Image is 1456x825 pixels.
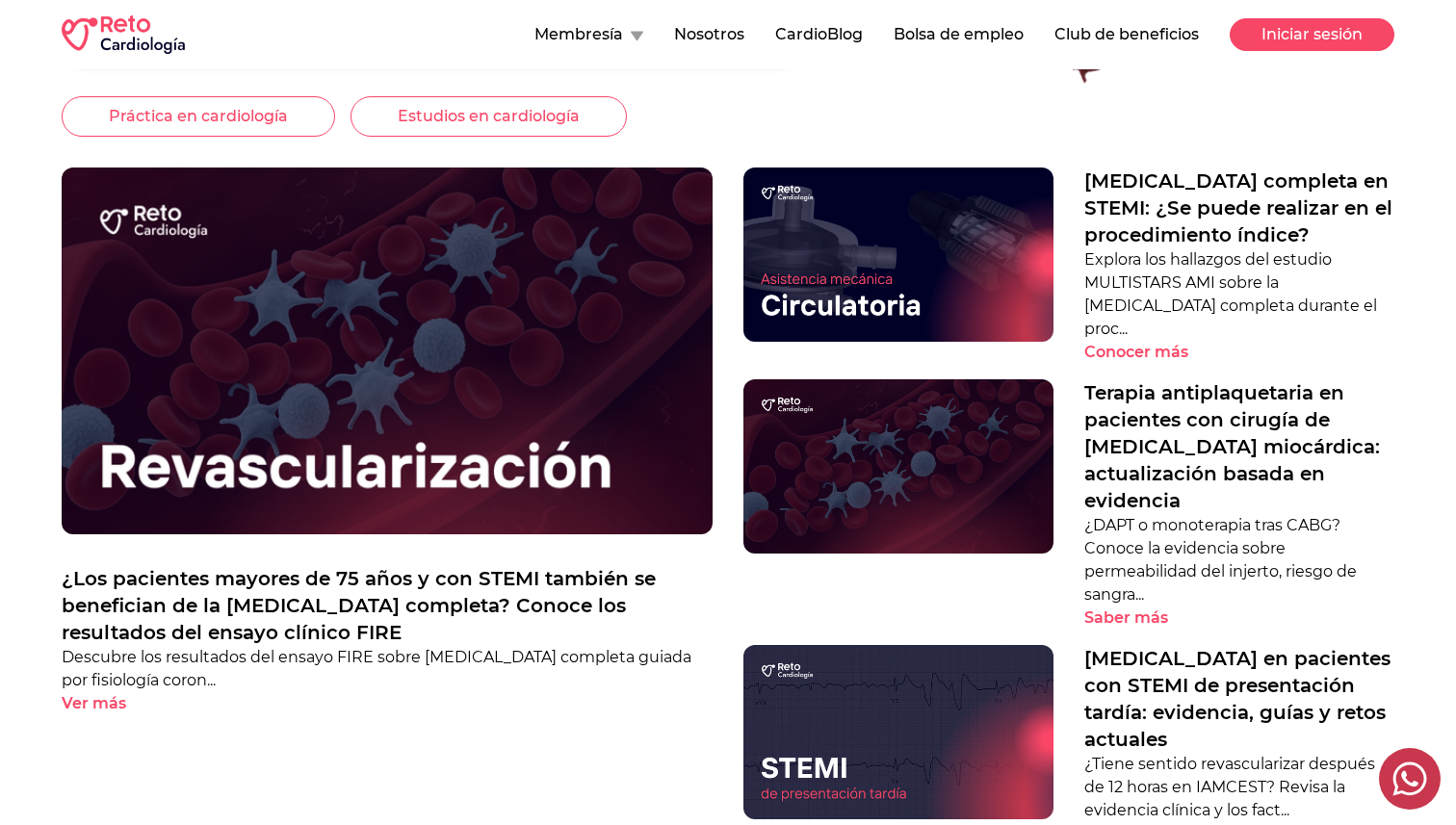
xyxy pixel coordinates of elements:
[1084,341,1394,364] a: Conocer más
[62,96,335,137] button: Práctica en cardiología
[775,23,863,46] button: CardioBlog
[1084,514,1394,606] p: ¿DAPT o monoterapia tras CABG? Conoce la evidencia sobre permeabilidad del injerto, riesgo de san...
[674,23,744,46] button: Nosotros
[1084,606,1394,630] a: Saber más
[62,692,713,715] a: Ver más
[1084,753,1394,822] p: ¿Tiene sentido revascularizar después de 12 horas en IAMCEST? Revisa la evidencia clínica y los f...
[534,23,643,46] button: Membresía
[351,96,627,137] button: Estudios en cardiología
[1084,606,1168,630] p: Saber más
[62,692,160,715] button: Ver más
[62,646,713,692] p: Descubre los resultados del ensayo FIRE sobre [MEDICAL_DATA] completa guiada por fisiología coron...
[1084,645,1394,753] a: [MEDICAL_DATA] en pacientes con STEMI de presentación tardía: evidencia, guías y retos actuales
[894,23,1024,46] button: Bolsa de empleo
[1084,379,1394,514] a: Terapia antiplaquetaria en pacientes con cirugía de [MEDICAL_DATA] miocárdica: actualización basa...
[1230,18,1394,51] button: Iniciar sesión
[1084,341,1188,364] p: Conocer más
[1084,606,1202,630] button: Saber más
[62,168,713,533] img: ¿Los pacientes mayores de 75 años y con STEMI también se benefician de la revascularización compl...
[743,379,1053,554] img: Terapia antiplaquetaria en pacientes con cirugía de revascularización miocárdica: actualización b...
[1084,248,1394,341] p: Explora los hallazgos del estudio MULTISTARS AMI sobre la [MEDICAL_DATA] completa durante el proc...
[743,168,1053,342] img: Revascularización completa en STEMI: ¿Se puede realizar en el procedimiento índice?
[1054,23,1199,46] button: Club de beneficios
[743,645,1053,819] img: Revascularización en pacientes con STEMI de presentación tardía: evidencia, guías y retos actuales
[62,565,713,646] a: ¿Los pacientes mayores de 75 años y con STEMI también se benefician de la [MEDICAL_DATA] completa...
[1084,168,1394,248] a: [MEDICAL_DATA] completa en STEMI: ¿Se puede realizar en el procedimiento índice?
[62,15,185,54] img: RETO Cardio Logo
[1084,341,1222,364] button: Conocer más
[62,692,126,715] p: Ver más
